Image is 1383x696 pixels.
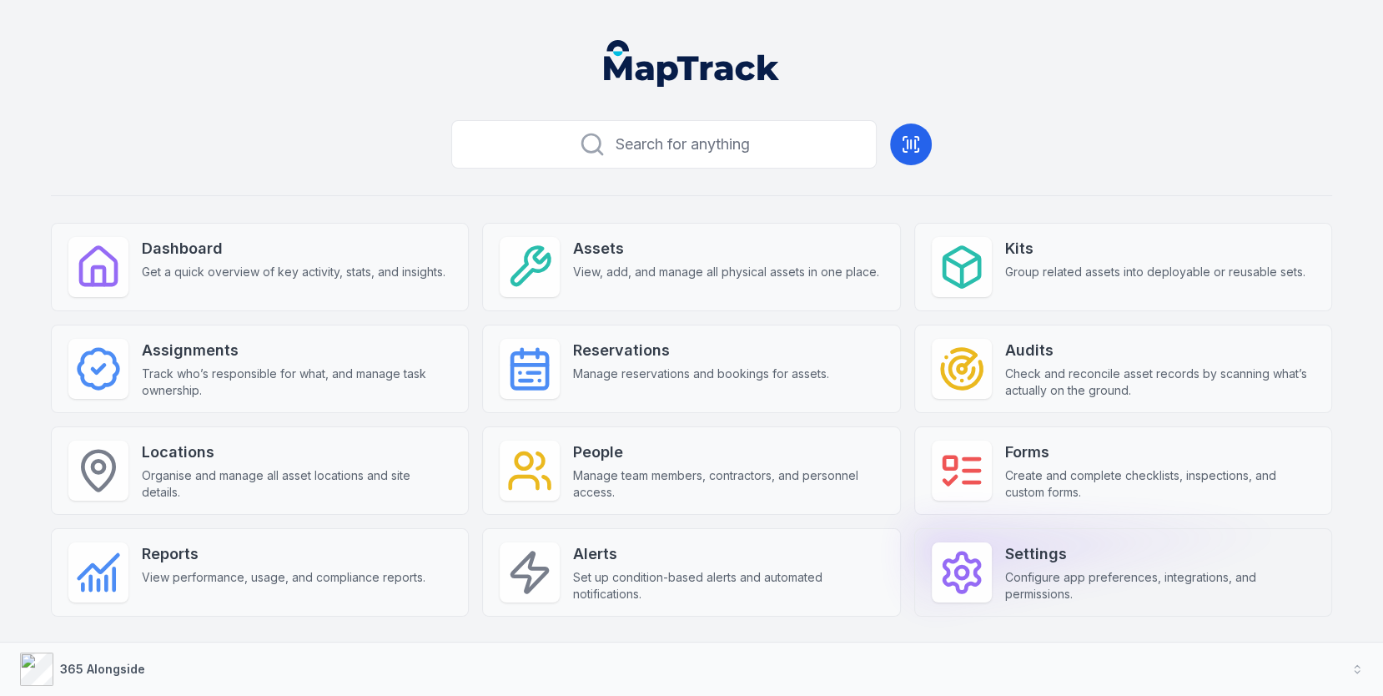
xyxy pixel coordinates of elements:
a: ReportsView performance, usage, and compliance reports. [51,528,469,617]
strong: Reservations [573,339,829,362]
a: AlertsSet up condition-based alerts and automated notifications. [482,528,900,617]
a: ReservationsManage reservations and bookings for assets. [482,325,900,413]
a: DashboardGet a quick overview of key activity, stats, and insights. [51,223,469,311]
a: KitsGroup related assets into deployable or reusable sets. [914,223,1332,311]
a: AssetsView, add, and manage all physical assets in one place. [482,223,900,311]
span: Manage team members, contractors, and personnel access. [573,467,883,501]
a: PeopleManage team members, contractors, and personnel access. [482,426,900,515]
strong: Alerts [573,542,883,566]
strong: Dashboard [142,237,445,260]
nav: Global [577,40,806,87]
strong: Forms [1005,441,1315,464]
a: AuditsCheck and reconcile asset records by scanning what’s actually on the ground. [914,325,1332,413]
span: View performance, usage, and compliance reports. [142,569,425,586]
span: Search for anything [616,133,750,156]
a: AssignmentsTrack who’s responsible for what, and manage task ownership. [51,325,469,413]
span: Configure app preferences, integrations, and permissions. [1005,569,1315,603]
a: FormsCreate and complete checklists, inspections, and custom forms. [914,426,1332,515]
span: Get a quick overview of key activity, stats, and insights. [142,264,445,280]
span: View, add, and manage all physical assets in one place. [573,264,879,280]
strong: 365 Alongside [60,662,145,676]
span: Group related assets into deployable or reusable sets. [1005,264,1305,280]
span: Track who’s responsible for what, and manage task ownership. [142,366,451,399]
strong: Audits [1005,339,1315,362]
span: Check and reconcile asset records by scanning what’s actually on the ground. [1005,366,1315,399]
span: Set up condition-based alerts and automated notifications. [573,569,883,603]
strong: Assets [573,237,879,260]
strong: Settings [1005,542,1315,566]
span: Manage reservations and bookings for assets. [573,366,829,382]
span: Organise and manage all asset locations and site details. [142,467,451,501]
strong: Assignments [142,339,451,362]
a: LocationsOrganise and manage all asset locations and site details. [51,426,469,515]
button: Search for anything [451,120,877,169]
a: SettingsConfigure app preferences, integrations, and permissions. [914,528,1332,617]
span: Create and complete checklists, inspections, and custom forms. [1005,467,1315,501]
strong: Kits [1005,237,1305,260]
strong: Locations [142,441,451,464]
strong: Reports [142,542,425,566]
strong: People [573,441,883,464]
